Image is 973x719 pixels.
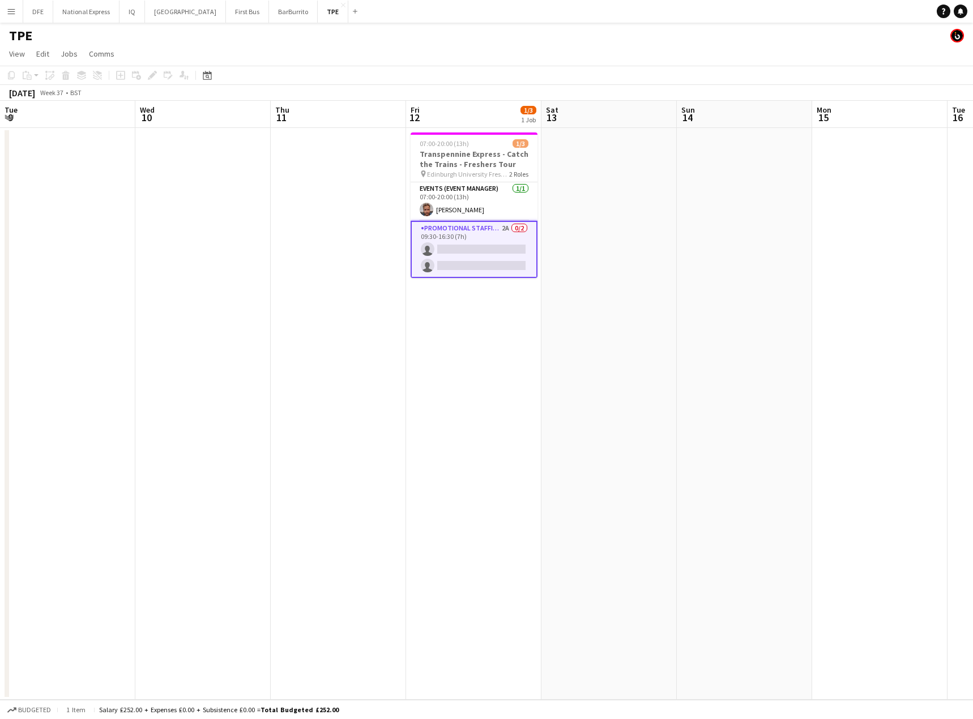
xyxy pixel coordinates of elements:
span: 1/3 [520,106,536,114]
span: 12 [409,111,420,124]
span: Tue [5,105,18,115]
button: [GEOGRAPHIC_DATA] [145,1,226,23]
a: Edit [32,46,54,61]
span: 14 [680,111,695,124]
app-user-avatar: Tim Bodenham [950,29,964,42]
h1: TPE [9,27,32,44]
button: First Bus [226,1,269,23]
span: 2 Roles [509,170,528,178]
span: Week 37 [37,88,66,97]
span: Fri [411,105,420,115]
span: Edit [36,49,49,59]
button: TPE [318,1,348,23]
app-card-role: Events (Event Manager)1/107:00-20:00 (13h)[PERSON_NAME] [411,182,537,221]
span: Sat [546,105,558,115]
div: 1 Job [521,115,536,124]
span: 1/3 [513,139,528,148]
button: BarBurrito [269,1,318,23]
span: 1 item [62,705,89,714]
span: Total Budgeted £252.00 [261,705,339,714]
span: Jobs [61,49,78,59]
button: Budgeted [6,704,53,716]
span: Comms [89,49,114,59]
div: BST [70,88,82,97]
span: 9 [3,111,18,124]
h3: Transpennine Express - Catch the Trains - Freshers Tour [411,149,537,169]
span: Sun [681,105,695,115]
app-job-card: 07:00-20:00 (13h)1/3Transpennine Express - Catch the Trains - Freshers Tour Edinburgh University ... [411,132,537,278]
span: Thu [275,105,289,115]
span: 07:00-20:00 (13h) [420,139,469,148]
span: 15 [815,111,831,124]
span: View [9,49,25,59]
span: 11 [274,111,289,124]
a: Comms [84,46,119,61]
button: IQ [120,1,145,23]
button: DFE [23,1,53,23]
app-card-role: Promotional Staffing (Brand Ambassadors)2A0/209:30-16:30 (7h) [411,221,537,278]
a: View [5,46,29,61]
div: Salary £252.00 + Expenses £0.00 + Subsistence £0.00 = [99,705,339,714]
span: Mon [817,105,831,115]
span: 13 [544,111,558,124]
span: Edinburgh University Freshers Fair [427,170,509,178]
div: [DATE] [9,87,35,99]
span: Tue [952,105,965,115]
button: National Express [53,1,120,23]
span: 10 [138,111,155,124]
span: Budgeted [18,706,51,714]
span: Wed [140,105,155,115]
a: Jobs [56,46,82,61]
span: 16 [950,111,965,124]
